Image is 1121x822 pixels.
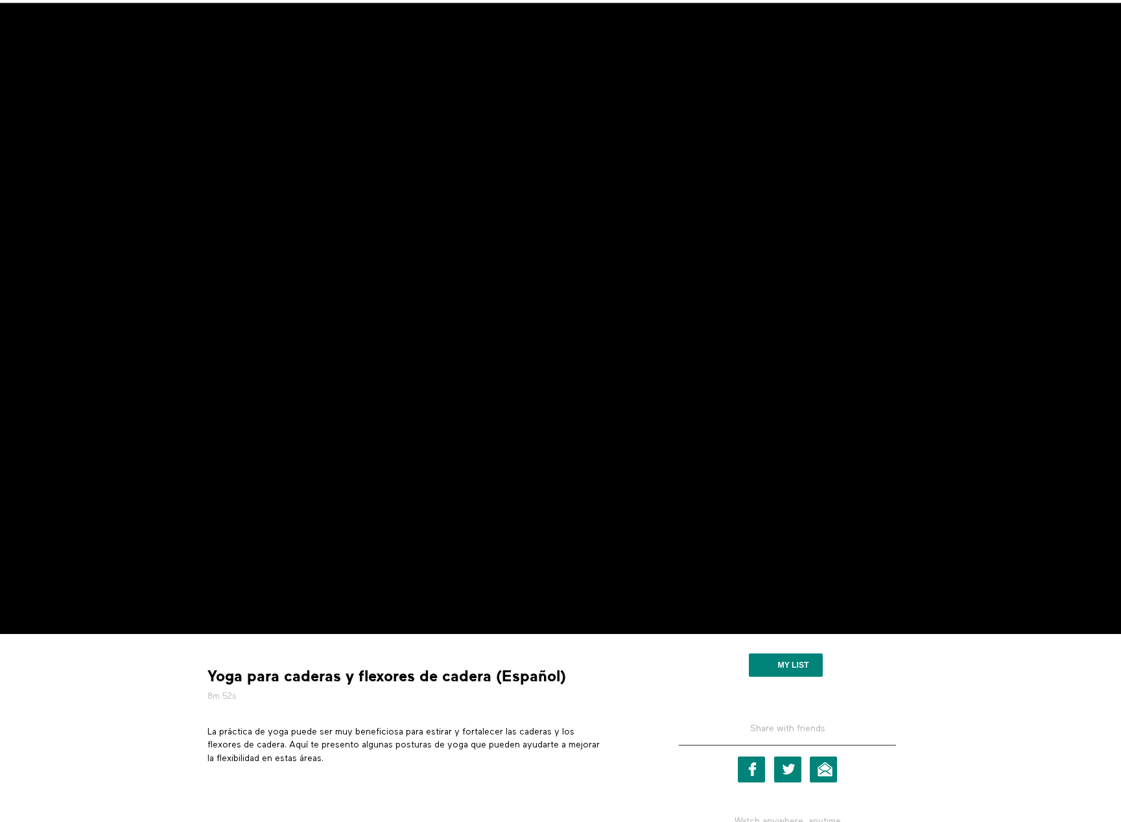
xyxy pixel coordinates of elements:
h5: 8m 52s [207,690,642,703]
a: Facebook [738,757,765,782]
strong: Yoga para caderas y flexores de cadera (Español) [207,666,566,687]
button: My list [749,653,822,677]
h5: Share with friends [679,722,896,746]
p: La práctica de yoga puede ser muy beneficiosa para estirar y fortalecer las caderas y los flexore... [207,725,642,765]
a: Twitter [774,757,801,782]
a: Email [810,757,837,782]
